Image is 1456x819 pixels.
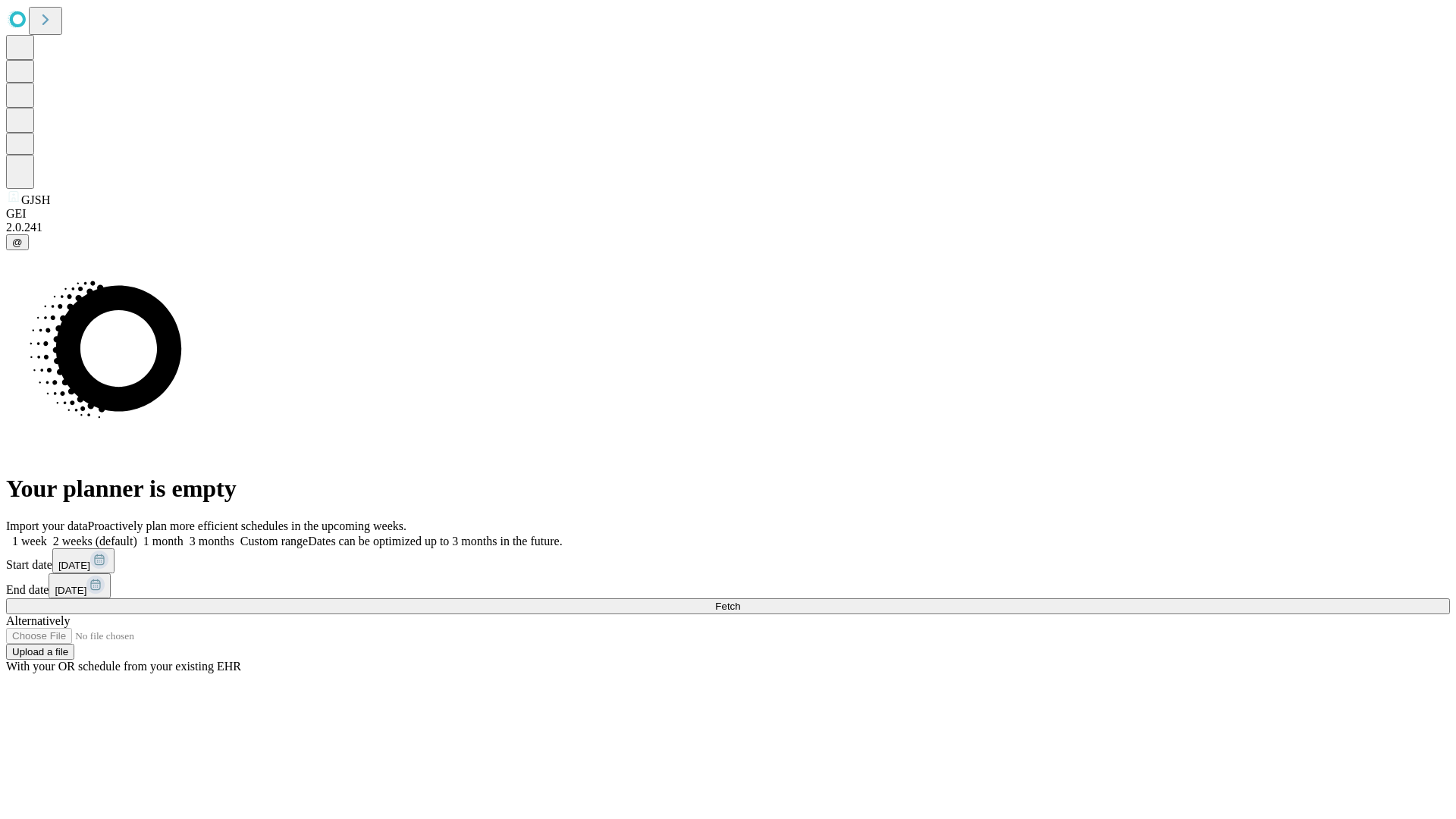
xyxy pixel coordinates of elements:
button: Upload a file [6,644,74,660]
button: @ [6,234,29,250]
span: Proactively plan more efficient schedules in the upcoming weeks. [88,519,406,532]
span: With your OR schedule from your existing EHR [6,660,241,673]
div: GEI [6,207,1450,221]
span: 2 weeks (default) [53,535,137,548]
span: @ [12,237,23,248]
div: End date [6,573,1450,598]
span: Import your data [6,519,88,532]
button: [DATE] [52,548,115,573]
button: Fetch [6,598,1450,614]
span: Alternatively [6,614,70,627]
span: 1 week [12,535,47,548]
span: Dates can be optimized up to 3 months in the future. [308,535,562,548]
button: [DATE] [49,573,111,598]
span: [DATE] [55,585,86,596]
div: Start date [6,548,1450,573]
span: Custom range [240,535,308,548]
h1: Your planner is empty [6,475,1450,503]
div: 2.0.241 [6,221,1450,234]
span: [DATE] [58,560,90,571]
span: GJSH [21,193,50,206]
span: Fetch [715,601,740,612]
span: 3 months [190,535,234,548]
span: 1 month [143,535,184,548]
